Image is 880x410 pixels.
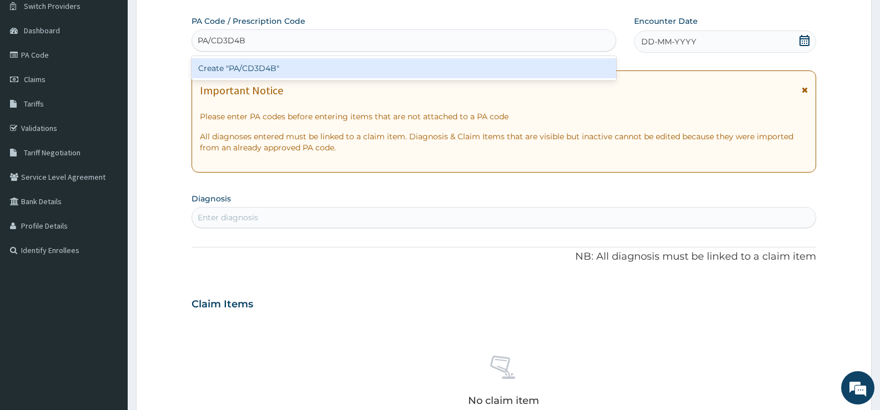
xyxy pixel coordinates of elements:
[634,16,698,27] label: Encounter Date
[58,62,187,77] div: Chat with us now
[64,130,153,242] span: We're online!
[200,131,808,153] p: All diagnoses entered must be linked to a claim item. Diagnosis & Claim Items that are visible bu...
[24,26,60,36] span: Dashboard
[21,55,45,83] img: d_794563401_company_1708531726252_794563401
[192,193,231,204] label: Diagnosis
[200,111,808,122] p: Please enter PA codes before entering items that are not attached to a PA code
[24,74,46,84] span: Claims
[6,284,212,322] textarea: Type your message and hit 'Enter'
[24,148,81,158] span: Tariff Negotiation
[641,36,696,47] span: DD-MM-YYYY
[192,16,305,27] label: PA Code / Prescription Code
[182,6,209,32] div: Minimize live chat window
[24,99,44,109] span: Tariffs
[200,84,283,97] h1: Important Notice
[24,1,81,11] span: Switch Providers
[192,298,253,311] h3: Claim Items
[468,395,539,406] p: No claim item
[198,212,258,223] div: Enter diagnosis
[192,250,816,264] p: NB: All diagnosis must be linked to a claim item
[192,58,616,78] div: Create "PA/CD3D4B"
